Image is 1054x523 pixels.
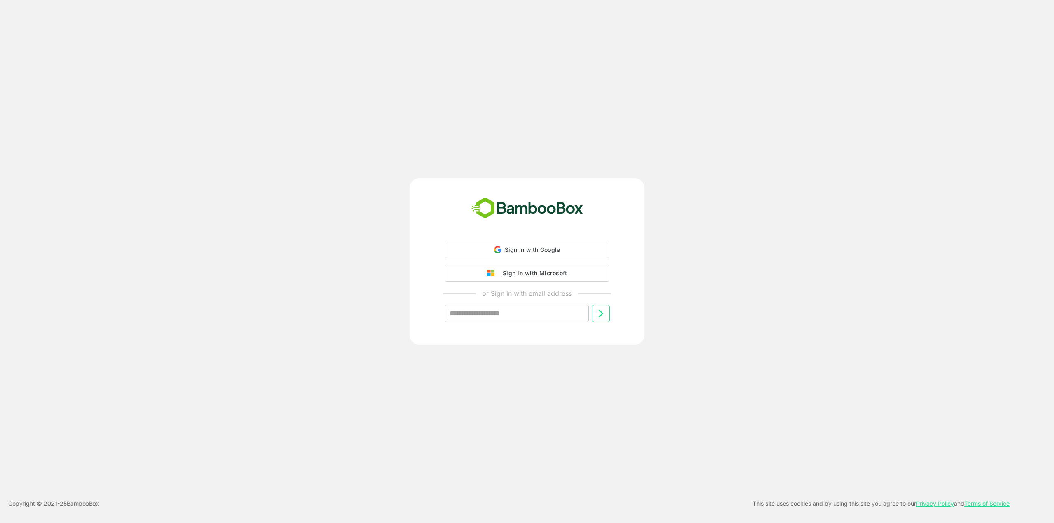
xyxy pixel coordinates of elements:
[964,500,1010,507] a: Terms of Service
[916,500,954,507] a: Privacy Policy
[445,242,609,258] div: Sign in with Google
[487,270,499,277] img: google
[467,195,588,222] img: bamboobox
[8,499,99,509] p: Copyright © 2021- 25 BambooBox
[445,265,609,282] button: Sign in with Microsoft
[499,268,567,279] div: Sign in with Microsoft
[753,499,1010,509] p: This site uses cookies and by using this site you agree to our and
[505,246,560,253] span: Sign in with Google
[482,288,572,298] p: or Sign in with email address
